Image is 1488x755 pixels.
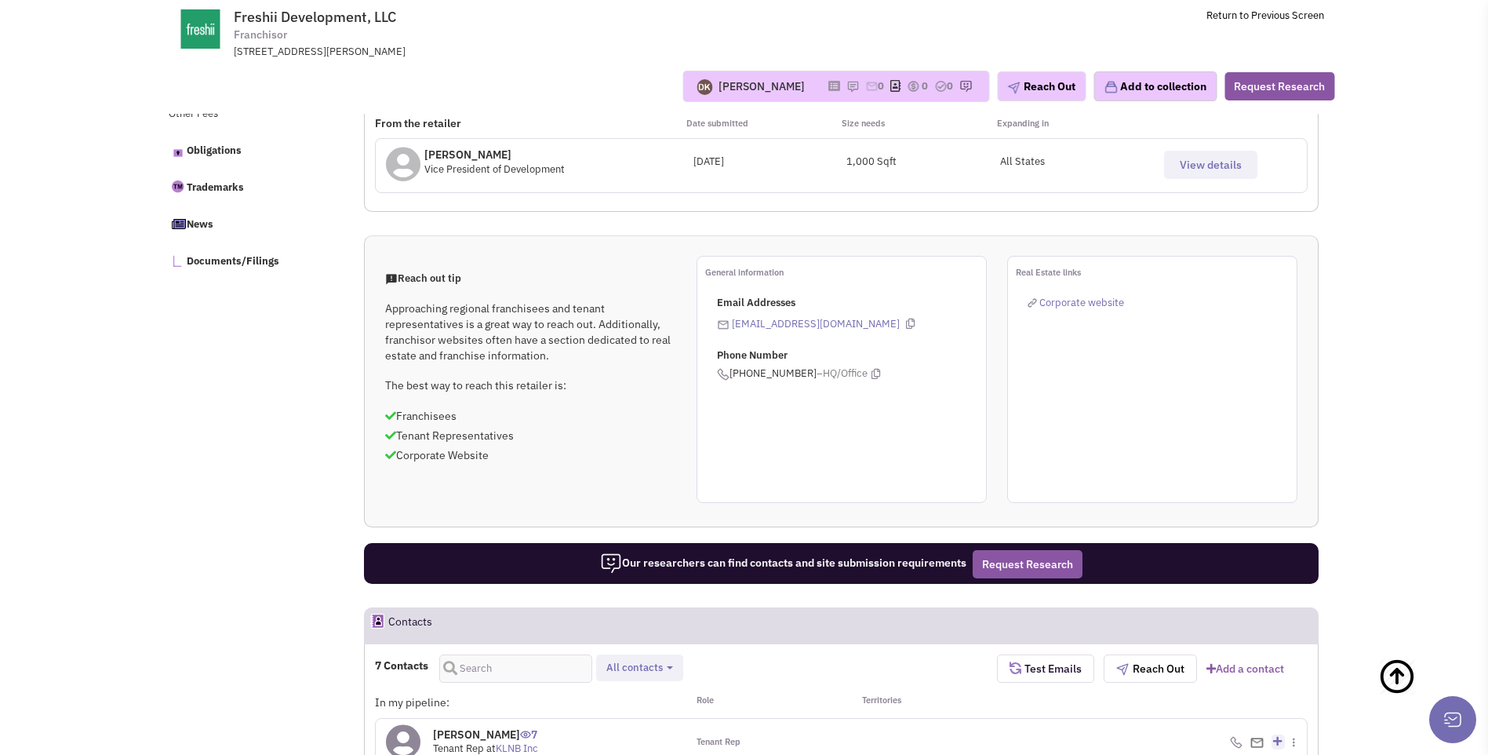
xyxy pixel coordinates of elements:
[817,367,868,381] span: –HQ/Office
[161,100,332,129] a: Other Fees
[1164,151,1257,179] button: View details
[496,742,538,755] a: KLNB Inc
[878,79,884,93] span: 0
[997,115,1152,131] p: Expanding in
[934,80,947,93] img: TaskCount.png
[385,408,675,424] p: Franchisees
[388,608,432,643] h2: Contacts
[865,80,878,93] img: icon-email-active-16.png
[439,655,592,683] input: Search
[1021,662,1082,676] span: Test Emails
[1016,264,1297,280] p: Real Estate links
[161,133,332,166] a: Obligations
[1116,663,1129,676] img: plane.png
[1250,738,1264,748] img: Email%20Icon.png
[1104,80,1118,94] img: icon-collection-lavender.png
[705,264,986,280] p: General information
[1028,298,1037,308] img: reachlinkicon.png
[234,8,396,26] span: Freshii Development, LLC
[997,71,1086,101] button: Reach Out
[161,207,332,240] a: News
[719,78,805,94] div: [PERSON_NAME]
[1028,296,1124,309] a: Corporate website
[686,695,842,710] div: Role
[1180,158,1242,172] span: View details
[842,695,997,710] div: Territories
[161,244,332,277] a: Documents/Filings
[922,79,928,93] span: 0
[842,115,997,131] p: Size needs
[385,447,675,463] p: Corporate Website
[385,428,675,443] p: Tenant Representatives
[1224,72,1334,100] button: Request Research
[385,301,675,363] p: Approaching regional franchisees and tenant representatives is a great way to reach out. Addition...
[385,377,675,393] p: The best way to reach this retailer is:
[959,80,972,93] img: research-icon.png
[375,695,686,710] div: In my pipeline:
[693,155,847,170] div: [DATE]
[1104,655,1197,683] button: Reach Out
[686,115,842,131] p: Date submitted
[161,170,332,203] a: Trademarks
[520,731,531,739] img: icon-UserInteraction.png
[1206,661,1284,677] a: Add a contact
[973,550,1082,578] button: Request Research
[1093,71,1217,101] button: Add to collection
[947,79,953,93] span: 0
[424,162,565,176] span: Vice President of Development
[602,660,678,677] button: All contacts
[375,115,686,131] p: From the retailer
[1230,736,1242,749] img: icon-phone.png
[1378,642,1457,744] a: Back To Top
[717,368,729,381] img: icon-phone.png
[1206,9,1324,22] a: Return to Previous Screen
[1039,296,1124,309] span: Corporate website
[907,80,919,93] img: icon-dealamount.png
[433,728,538,742] h4: [PERSON_NAME]
[606,661,663,674] span: All contacts
[1000,155,1154,170] p: All States
[717,296,986,311] p: Email Addresses
[717,348,986,363] p: Phone Number
[385,272,461,285] span: Reach out tip
[600,556,966,570] span: Our researchers can find contacts and site submission requirements
[234,45,643,60] div: [STREET_ADDRESS][PERSON_NAME]
[520,716,537,742] span: 7
[433,742,538,755] span: Tenant Rep at
[997,655,1094,683] button: Test Emails
[600,553,622,574] img: icon-researcher-20.png
[717,319,729,331] img: icon-email-active-16.png
[234,27,287,43] span: Franchisor
[717,367,986,381] span: [PHONE_NUMBER]
[697,736,740,749] span: Tenant Rep
[846,155,1000,170] div: 1,000 Sqft
[375,658,428,673] h4: 7 Contacts
[846,80,859,93] img: icon-note.png
[732,317,900,330] a: [EMAIL_ADDRESS][DOMAIN_NAME]
[424,147,565,162] p: [PERSON_NAME]
[1007,82,1020,94] img: plane.png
